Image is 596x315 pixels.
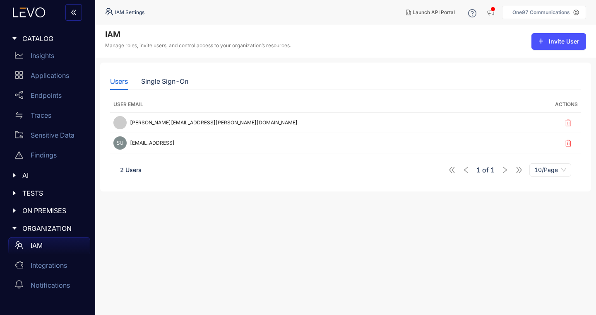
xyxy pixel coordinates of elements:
[12,190,17,196] span: caret-right
[22,172,84,179] span: AI
[31,262,67,269] p: Integrations
[110,78,128,85] div: Users
[15,111,23,119] span: swap
[5,220,90,237] div: ORGANIZATION
[549,38,579,45] span: Invite User
[8,87,90,107] a: Endpoints
[70,9,77,17] span: double-left
[113,136,127,150] img: 0b0753a0c15b1a81039d0024b9950959
[5,30,90,47] div: CATALOG
[8,47,90,67] a: Insights
[490,166,495,174] span: 1
[8,147,90,167] a: Findings
[12,36,17,41] span: caret-right
[8,107,90,127] a: Traces
[31,131,74,139] p: Sensitive Data
[31,72,69,79] p: Applications
[8,257,90,277] a: Integrations
[105,7,144,17] div: IAM Settings
[31,52,54,59] p: Insights
[105,43,291,48] p: Manage roles, invite users, and control access to your organization’s resources.
[130,120,298,126] span: [PERSON_NAME][EMAIL_ADDRESS][PERSON_NAME][DOMAIN_NAME]
[141,78,188,85] div: Single Sign-On
[8,67,90,87] a: Applications
[65,4,82,21] button: double-left
[8,127,90,147] a: Sensitive Data
[518,97,581,113] th: Actions
[22,207,84,214] span: ON PREMISES
[22,189,84,197] span: TESTS
[22,225,84,232] span: ORGANIZATION
[534,164,566,176] span: 10/Page
[5,167,90,184] div: AI
[5,184,90,202] div: TESTS
[31,281,70,289] p: Notifications
[130,140,175,146] span: [EMAIL_ADDRESS]
[8,237,90,257] a: IAM
[8,277,90,297] a: Notifications
[22,35,84,42] span: CATALOG
[31,151,57,159] p: Findings
[476,166,481,174] span: 1
[512,10,570,15] p: One97 Communications
[12,208,17,213] span: caret-right
[476,166,495,174] span: of
[31,111,51,119] p: Traces
[105,29,291,39] h4: IAM
[31,92,62,99] p: Endpoints
[15,151,23,159] span: warning
[15,241,23,249] span: team
[120,166,142,173] span: 2 Users
[538,38,544,45] span: plus
[531,33,586,50] button: plusInvite User
[12,225,17,231] span: caret-right
[399,6,461,19] button: Launch API Portal
[5,202,90,219] div: ON PREMISES
[12,172,17,178] span: caret-right
[110,97,518,113] th: User Email
[105,7,115,17] span: team
[413,10,455,15] span: Launch API Portal
[31,242,43,249] p: IAM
